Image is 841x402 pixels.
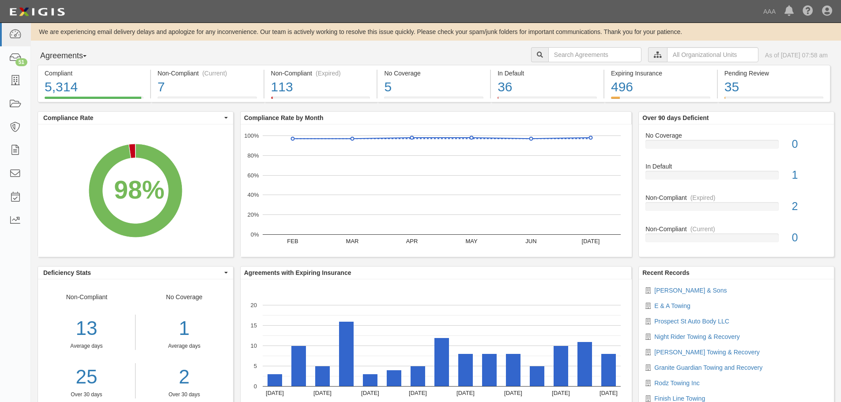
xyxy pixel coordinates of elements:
div: (Expired) [690,193,716,202]
button: Deficiency Stats [38,267,233,279]
text: JUN [525,238,536,244]
input: All Organizational Units [667,47,758,62]
div: 7 [158,78,257,97]
text: 80% [247,152,259,159]
div: As of [DATE] 07:58 am [765,51,828,60]
a: Non-Compliant(Current)7 [151,97,264,104]
div: No Coverage [384,69,483,78]
div: 98% [114,172,164,208]
input: Search Agreements [548,47,641,62]
div: (Current) [202,69,227,78]
div: Pending Review [724,69,823,78]
div: No Coverage [639,131,834,140]
text: MAY [465,238,478,244]
a: Rodz Towing Inc [654,379,699,387]
div: Over 30 days [142,391,226,398]
svg: A chart. [38,124,233,257]
a: [PERSON_NAME] & Sons [654,287,727,294]
a: In Default1 [645,162,827,193]
div: 113 [271,78,370,97]
div: 496 [611,78,710,97]
a: E & A Towing [654,302,690,309]
div: 5 [384,78,483,97]
div: Non-Compliant [639,225,834,233]
a: Night Rider Towing & Recovery [654,333,740,340]
div: 0 [785,136,834,152]
text: 60% [247,172,259,178]
button: Compliance Rate [38,112,233,124]
a: Granite Guardian Towing and Recovery [654,364,762,371]
b: Agreements with Expiring Insurance [244,269,351,276]
div: 5,314 [45,78,143,97]
a: In Default36 [491,97,603,104]
text: 5 [254,363,257,369]
button: Agreements [38,47,104,65]
div: In Default [498,69,597,78]
text: [DATE] [600,390,618,396]
div: 0 [785,230,834,246]
a: No Coverage0 [645,131,827,162]
svg: A chart. [241,124,632,257]
div: 13 [38,315,135,342]
div: 1 [785,167,834,183]
text: 10 [250,342,256,349]
div: Average days [142,342,226,350]
b: Compliance Rate by Month [244,114,324,121]
div: Expiring Insurance [611,69,710,78]
div: We are experiencing email delivery delays and apologize for any inconvenience. Our team is active... [31,27,841,36]
a: AAA [759,3,780,20]
text: [DATE] [361,390,379,396]
div: No Coverage [136,293,233,398]
a: Non-Compliant(Expired)113 [264,97,377,104]
text: APR [406,238,418,244]
text: [DATE] [266,390,284,396]
a: [PERSON_NAME] Towing & Recovery [654,349,760,356]
div: 36 [498,78,597,97]
text: FEB [287,238,298,244]
div: Average days [38,342,135,350]
a: Finish Line Towing [654,395,705,402]
img: logo-5460c22ac91f19d4615b14bd174203de0afe785f0fc80cf4dbbc73dc1793850b.png [7,4,68,20]
div: 2 [785,199,834,214]
text: [DATE] [313,390,332,396]
text: [DATE] [581,238,600,244]
div: In Default [639,162,834,171]
i: Help Center - Complianz [803,6,813,17]
text: 40% [247,192,259,198]
a: Prospect St Auto Body LLC [654,318,729,325]
a: Non-Compliant(Expired)2 [645,193,827,225]
div: Non-Compliant (Expired) [271,69,370,78]
a: 2 [142,363,226,391]
b: Recent Records [642,269,690,276]
div: 51 [15,58,27,66]
div: 1 [142,315,226,342]
text: 15 [250,322,256,329]
div: (Current) [690,225,715,233]
div: Non-Compliant (Current) [158,69,257,78]
a: 25 [38,363,135,391]
text: [DATE] [456,390,475,396]
div: Non-Compliant [38,293,136,398]
b: Over 90 days Deficient [642,114,709,121]
a: Non-Compliant(Current)0 [645,225,827,249]
text: [DATE] [504,390,522,396]
text: MAR [346,238,358,244]
text: [DATE] [552,390,570,396]
text: 20% [247,211,259,218]
a: Pending Review35 [718,97,830,104]
div: (Expired) [316,69,341,78]
text: 20 [250,302,256,308]
span: Compliance Rate [43,113,222,122]
a: Expiring Insurance496 [604,97,717,104]
text: 0 [254,383,257,390]
span: Deficiency Stats [43,268,222,277]
div: Non-Compliant [639,193,834,202]
div: 35 [724,78,823,97]
text: 100% [244,132,259,139]
text: 0% [250,231,259,238]
a: Compliant5,314 [38,97,150,104]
